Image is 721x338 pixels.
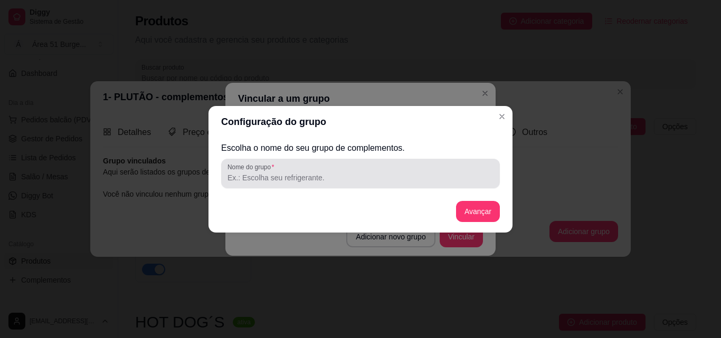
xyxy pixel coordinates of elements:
[227,172,494,183] input: Nome do grupo
[456,201,500,222] button: Avançar
[208,106,513,138] header: Configuração do grupo
[221,142,500,154] h2: Escolha o nome do seu grupo de complementos.
[227,162,278,171] label: Nome do grupo
[494,108,510,125] button: Close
